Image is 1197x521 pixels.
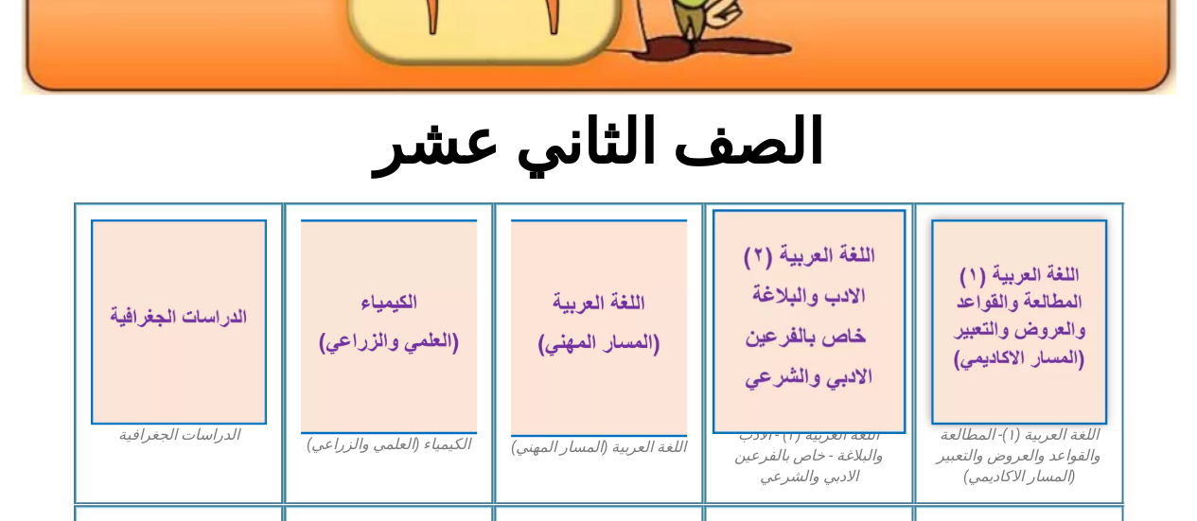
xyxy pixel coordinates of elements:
[301,434,477,455] figcaption: الكيمياء (العلمي والزراعي)
[511,437,687,458] figcaption: اللغة العربية (المسار المهني)
[301,219,477,434] img: Chemistry12-cover
[721,425,897,488] figcaption: اللغة العربية (٢) - الادب والبلاغة - خاص بالفرعين الادبي والشرعي
[286,106,911,180] h2: الصف الثاني عشر
[931,425,1107,488] figcaption: اللغة العربية (١)- المطالعة والقواعد والعروض والتعبير (المسار الاكاديمي)
[511,219,687,437] img: Arabic12(Vocational_Track)-cover
[91,425,267,445] figcaption: الدراسات الجغرافية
